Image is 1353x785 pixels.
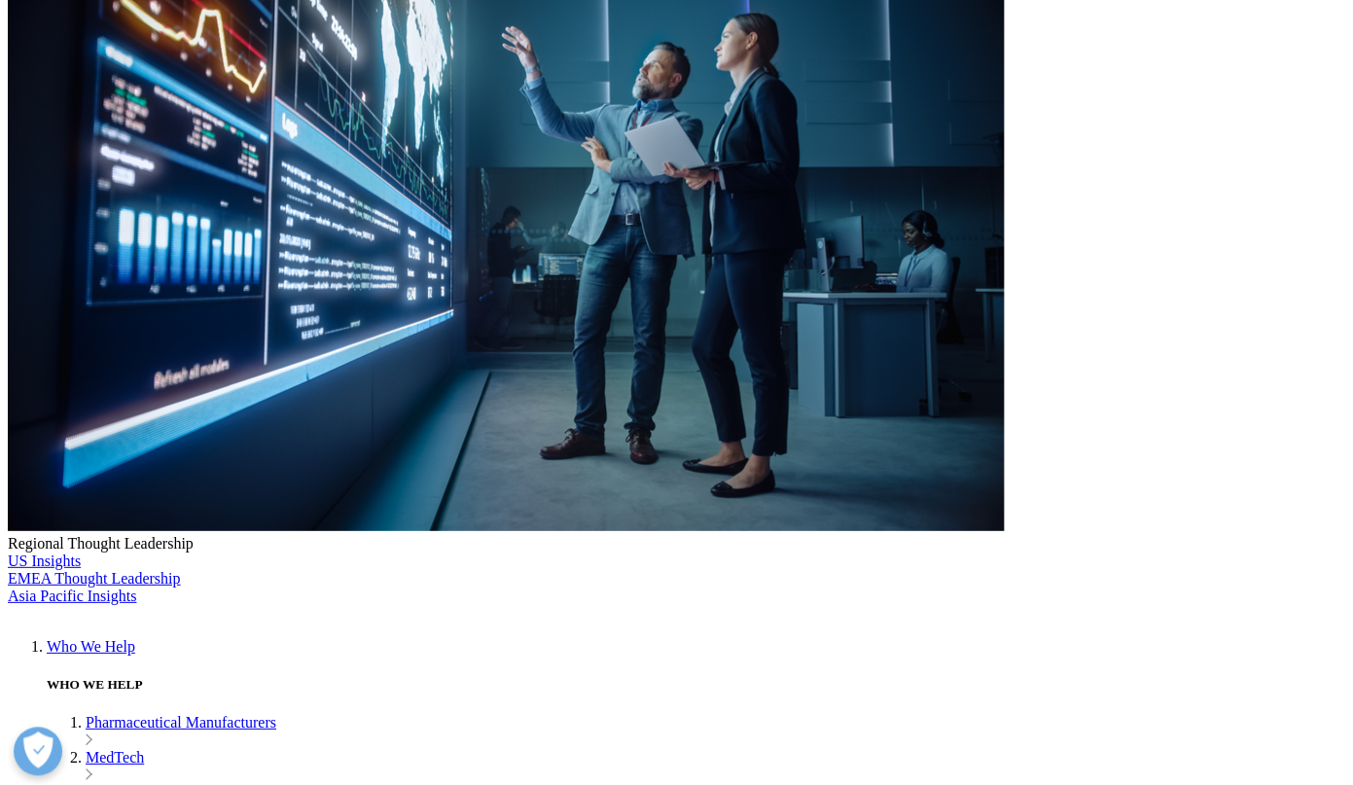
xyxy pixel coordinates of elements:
[86,749,144,766] a: MedTech
[47,677,1345,693] h5: WHO WE HELP
[47,638,135,655] a: Who We Help
[14,727,62,775] button: Open Preferences
[8,570,180,587] a: EMEA Thought Leadership
[8,553,81,569] a: US Insights
[8,535,1345,553] div: Regional Thought Leadership
[86,714,276,731] a: Pharmaceutical Manufacturers
[8,588,136,604] a: Asia Pacific Insights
